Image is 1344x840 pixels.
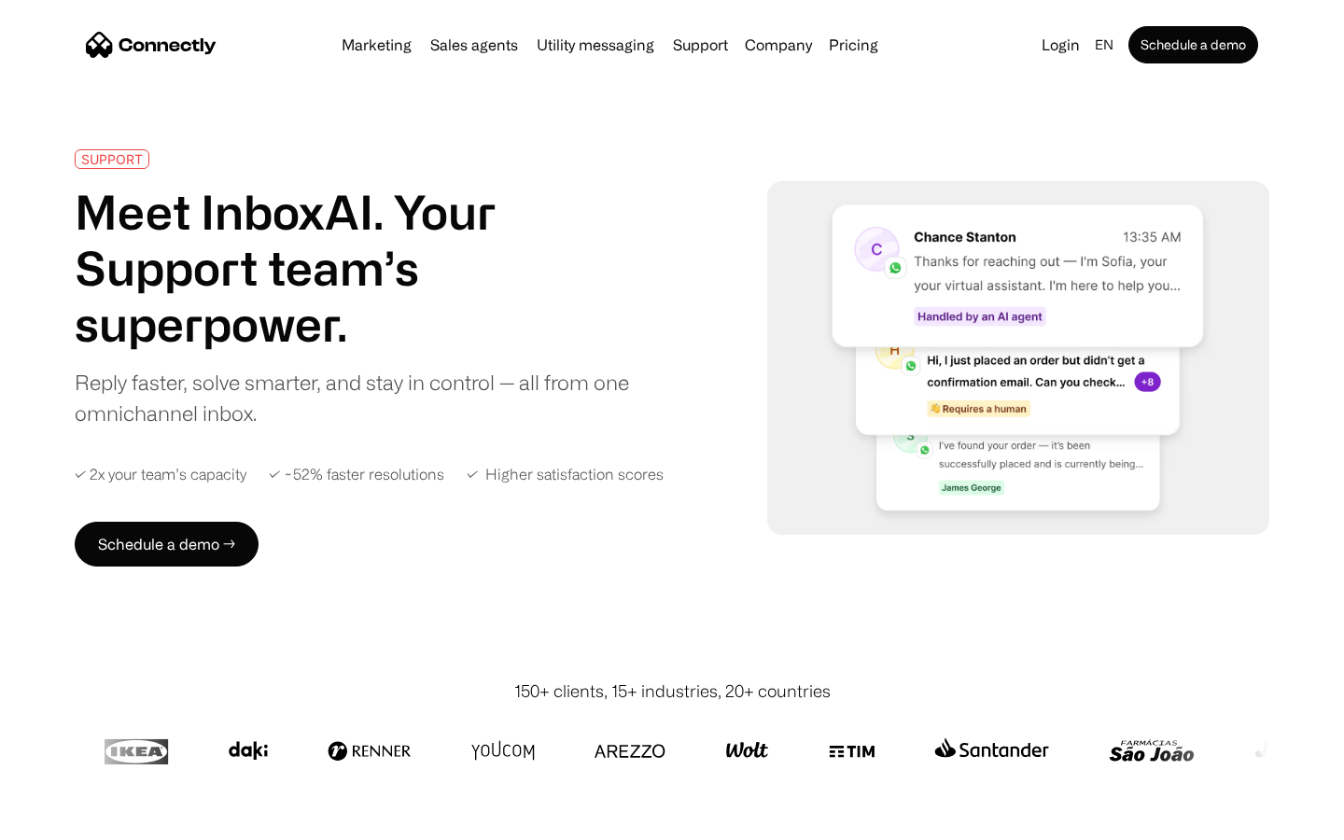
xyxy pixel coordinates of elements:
[821,37,886,52] a: Pricing
[81,152,143,166] div: SUPPORT
[745,32,812,58] div: Company
[529,37,662,52] a: Utility messaging
[1034,32,1087,58] a: Login
[269,466,444,483] div: ✓ ~52% faster resolutions
[75,184,642,352] h1: Meet InboxAI. Your Support team’s superpower.
[1095,32,1113,58] div: en
[75,522,259,567] a: Schedule a demo →
[665,37,735,52] a: Support
[467,466,664,483] div: ✓ Higher satisfaction scores
[423,37,525,52] a: Sales agents
[19,805,112,833] aside: Language selected: English
[334,37,419,52] a: Marketing
[514,679,831,704] div: 150+ clients, 15+ industries, 20+ countries
[75,367,642,428] div: Reply faster, solve smarter, and stay in control — all from one omnichannel inbox.
[1128,26,1258,63] a: Schedule a demo
[37,807,112,833] ul: Language list
[75,466,246,483] div: ✓ 2x your team’s capacity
